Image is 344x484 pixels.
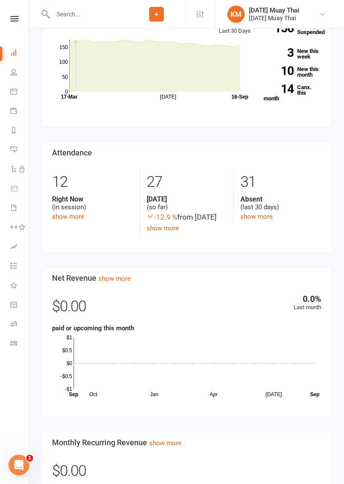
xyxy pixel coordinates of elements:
[264,48,321,59] a: 3New this week
[294,295,321,312] div: Last month
[264,47,294,59] strong: 3
[147,211,227,223] div: from [DATE]
[98,275,131,282] a: show more
[264,66,321,78] a: 10New this month
[52,169,133,195] div: 12
[147,213,177,221] span: -12.9 %
[264,22,294,34] strong: 156
[10,276,30,296] a: What's New
[10,238,30,257] a: Assessments
[147,169,227,195] div: 27
[294,295,321,303] div: 0.0%
[9,455,29,475] iframe: Intercom live chat
[10,296,30,315] a: General attendance kiosk mode
[52,438,321,447] h3: Monthly Recurring Revenue
[10,121,30,141] a: Reports
[10,315,30,335] a: Roll call kiosk mode
[149,439,181,447] a: show more
[50,8,127,20] input: Search...
[227,6,245,23] div: KM
[52,274,321,282] h3: Net Revenue
[249,14,299,22] div: [DATE] Muay Thai
[52,295,321,323] div: $0.00
[240,195,321,203] strong: Absent
[10,180,30,199] a: Product Sales
[10,335,30,354] a: Class kiosk mode
[10,102,30,121] a: Payments
[52,195,133,203] strong: Right Now
[240,213,273,220] a: show more
[52,195,133,211] div: (in session)
[10,83,30,102] a: Calendar
[52,324,134,332] strong: paid or upcoming this month
[147,195,227,211] div: (so far)
[240,195,321,211] div: (last 30 days)
[249,6,299,14] div: [DATE] Muay Thai
[26,455,33,462] span: 1
[147,195,227,203] strong: [DATE]
[52,213,84,220] a: show more
[264,65,294,77] strong: 10
[147,224,179,232] a: show more
[10,63,30,83] a: People
[259,17,328,41] a: 156Active / Suspended
[10,44,30,63] a: Dashboard
[264,83,294,95] strong: 14
[264,84,321,101] a: 14Canx. this month
[240,169,321,195] div: 31
[52,149,321,157] h3: Attendance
